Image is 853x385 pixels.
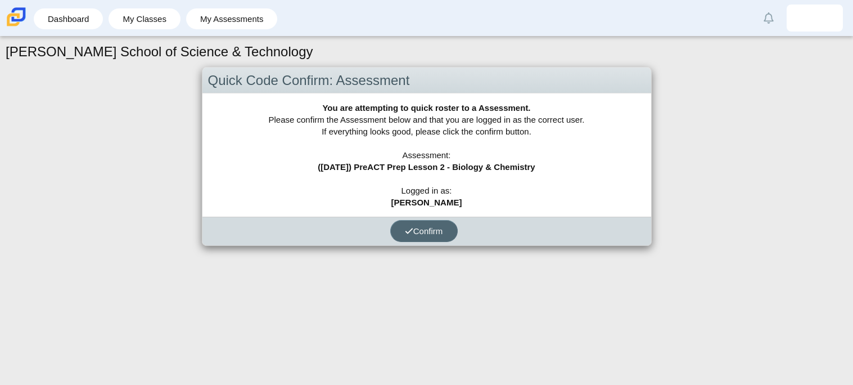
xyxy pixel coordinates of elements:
[318,162,535,172] b: ([DATE]) PreACT Prep Lesson 2 - Biology & Chemistry
[756,6,781,30] a: Alerts
[322,103,530,113] b: You are attempting to quick roster to a Assessment.
[390,220,458,242] button: Confirm
[4,21,28,30] a: Carmen School of Science & Technology
[202,68,651,94] div: Quick Code Confirm: Assessment
[202,93,651,217] div: Please confirm the Assessment below and that you are logged in as the correct user. If everything...
[405,226,443,236] span: Confirm
[39,8,97,29] a: Dashboard
[806,9,824,27] img: giovanni.hernandez.Rm4b3f
[4,5,28,29] img: Carmen School of Science & Technology
[192,8,272,29] a: My Assessments
[6,42,313,61] h1: [PERSON_NAME] School of Science & Technology
[787,5,843,32] a: giovanni.hernandez.Rm4b3f
[114,8,175,29] a: My Classes
[391,198,462,207] b: [PERSON_NAME]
